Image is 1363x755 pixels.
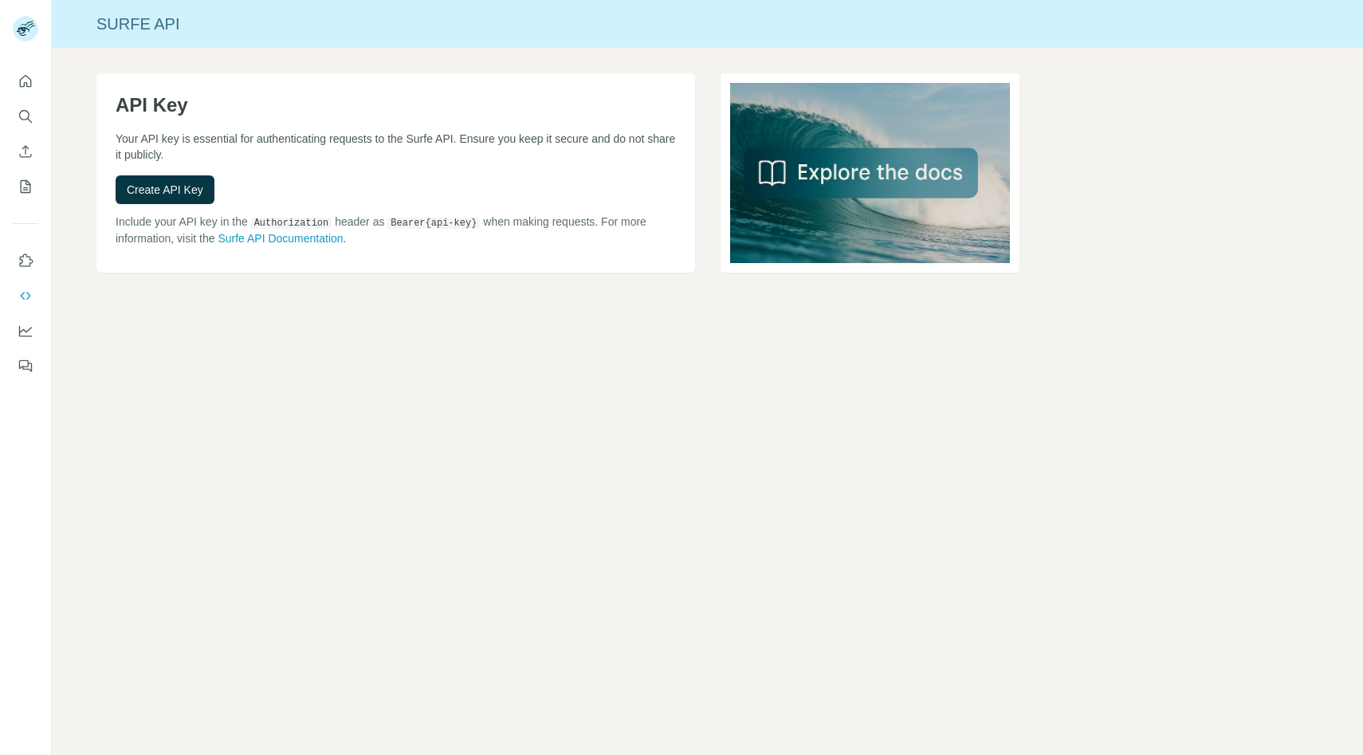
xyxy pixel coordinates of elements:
code: Bearer {api-key} [387,218,480,229]
button: Quick start [13,67,38,96]
h1: API Key [116,92,676,118]
button: Use Surfe on LinkedIn [13,246,38,275]
span: Create API Key [127,182,203,198]
p: Your API key is essential for authenticating requests to the Surfe API. Ensure you keep it secure... [116,131,676,163]
button: Enrich CSV [13,137,38,166]
button: My lists [13,172,38,201]
button: Search [13,102,38,131]
button: Feedback [13,352,38,380]
p: Include your API key in the header as when making requests. For more information, visit the . [116,214,676,246]
a: Surfe API Documentation [218,232,343,245]
div: Surfe API [52,13,1363,35]
button: Create API Key [116,175,214,204]
code: Authorization [251,218,332,229]
button: Use Surfe API [13,281,38,310]
button: Dashboard [13,317,38,345]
